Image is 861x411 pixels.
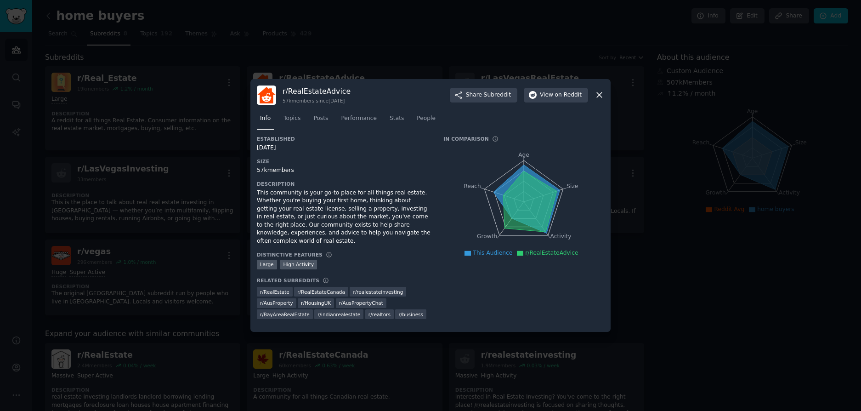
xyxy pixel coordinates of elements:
[257,277,319,284] h3: Related Subreddits
[257,111,274,130] a: Info
[464,183,481,189] tspan: Reach
[518,152,529,158] tspan: Age
[524,88,588,103] button: Viewon Reddit
[257,189,430,245] div: This community is your go-to place for all things real estate. Whether you're buying your first h...
[566,183,578,189] tspan: Size
[257,144,430,152] div: [DATE]
[484,91,511,99] span: Subreddit
[283,97,351,104] div: 57k members since [DATE]
[555,91,582,99] span: on Reddit
[257,166,430,175] div: 57k members
[310,111,331,130] a: Posts
[260,311,310,318] span: r/ BayAreaRealEstate
[386,111,407,130] a: Stats
[260,289,289,295] span: r/ RealEstate
[417,114,436,123] span: People
[257,251,323,258] h3: Distinctive Features
[338,111,380,130] a: Performance
[301,300,331,306] span: r/ HousingUK
[283,114,300,123] span: Topics
[280,111,304,130] a: Topics
[390,114,404,123] span: Stats
[257,260,277,269] div: Large
[540,91,582,99] span: View
[443,136,489,142] h3: In Comparison
[260,114,271,123] span: Info
[257,181,430,187] h3: Description
[450,88,517,103] button: ShareSubreddit
[313,114,328,123] span: Posts
[353,289,403,295] span: r/ realestateinvesting
[317,311,360,318] span: r/ indianrealestate
[257,158,430,165] h3: Size
[473,250,512,256] span: This Audience
[414,111,439,130] a: People
[297,289,345,295] span: r/ RealEstateCanada
[283,86,351,96] h3: r/ RealEstateAdvice
[341,114,377,123] span: Performance
[398,311,423,318] span: r/ business
[477,233,497,240] tspan: Growth
[339,300,383,306] span: r/ AusPropertyChat
[550,233,572,240] tspan: Activity
[257,136,430,142] h3: Established
[466,91,511,99] span: Share
[260,300,293,306] span: r/ AusProperty
[257,86,276,105] img: RealEstateAdvice
[280,260,317,269] div: High Activity
[525,250,578,256] span: r/RealEstateAdvice
[368,311,391,318] span: r/ realtors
